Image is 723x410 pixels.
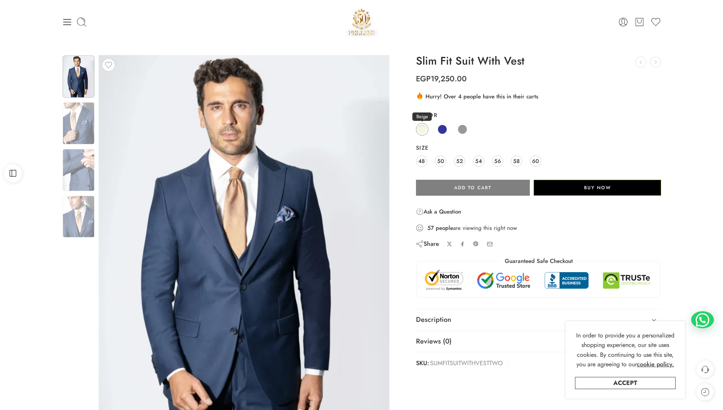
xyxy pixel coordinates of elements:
[475,156,482,166] span: 54
[456,156,463,166] span: 52
[416,92,662,101] div: Hurry! Over 4 people have this in their carts
[575,377,676,389] a: Accept
[430,358,503,369] span: SLIMFITSUITWITHVESTTWO
[513,156,520,166] span: 58
[487,241,493,247] a: Email to your friends
[637,359,674,369] a: cookie policy.
[511,155,522,167] a: 58
[413,112,432,121] span: Beige
[634,17,645,27] a: Cart
[416,358,429,369] strong: SKU:
[492,155,503,167] a: 56
[494,156,501,166] span: 56
[416,55,662,67] h1: Slim Fit Suit With Vest
[416,207,461,216] a: Ask a Question
[576,331,674,369] span: In order to provide you a personalized shopping experience, our site uses cookies. By continuing ...
[530,155,541,167] a: 60
[416,309,662,331] a: Description
[473,241,479,247] a: Pin on Pinterest
[651,17,661,27] a: Wishlist
[416,240,439,248] div: Share
[618,17,628,27] a: Login / Register
[418,156,425,166] span: 48
[437,156,444,166] span: 50
[436,224,453,232] strong: people
[473,155,484,167] a: 54
[435,155,446,167] a: 50
[63,55,95,98] img: d99122063d21fc2b49a15ca4932573e5.165d4-1.webp
[532,156,539,166] span: 60
[447,241,452,247] a: Share on X
[501,257,577,265] legend: Guaranteed Safe Checkout
[63,196,95,238] img: d99122063d21fc2b49a15ca4932573e5.165d4-1.webp
[345,6,378,38] img: Pellini
[454,155,465,167] a: 52
[416,144,662,152] label: Size
[416,73,467,84] bdi: 19,250.00
[345,6,378,38] a: Pellini -
[63,102,95,144] img: d99122063d21fc2b49a15ca4932573e5.165d4-1.webp
[534,180,662,196] button: Buy Now
[63,149,95,191] img: d99122063d21fc2b49a15ca4932573e5.165d4-1.webp
[427,224,434,232] strong: 57
[416,331,662,352] a: Reviews (0)
[416,155,427,167] a: 48
[416,224,662,232] div: are viewing this right now
[416,180,530,196] button: Add to cart
[416,123,428,136] a: Beige
[460,241,465,247] a: Share on Facebook
[416,73,431,84] span: EGP
[423,269,655,291] img: Trust
[416,111,662,119] label: Color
